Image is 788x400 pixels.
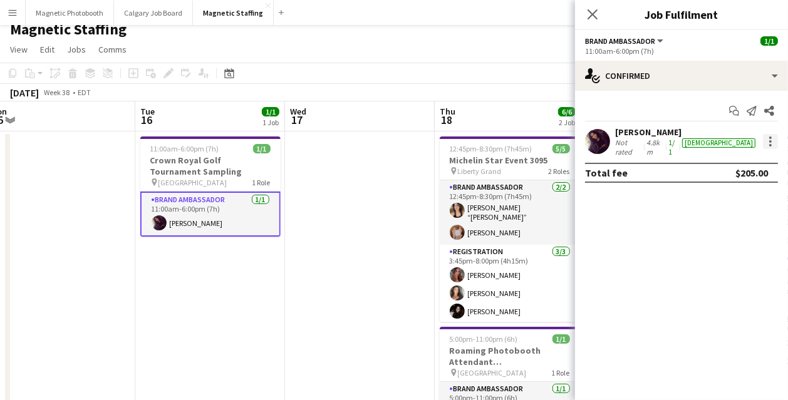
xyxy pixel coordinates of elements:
[158,178,227,187] span: [GEOGRAPHIC_DATA]
[262,107,279,116] span: 1/1
[615,126,758,138] div: [PERSON_NAME]
[290,106,306,117] span: Wed
[62,41,91,58] a: Jobs
[10,86,39,99] div: [DATE]
[458,167,502,176] span: Liberty Grand
[150,144,219,153] span: 11:00am-6:00pm (7h)
[10,44,28,55] span: View
[252,178,271,187] span: 1 Role
[288,113,306,127] span: 17
[41,88,73,97] span: Week 38
[98,44,127,55] span: Comms
[585,36,665,46] button: Brand Ambassador
[440,345,580,367] h3: Roaming Photobooth Attendant [GEOGRAPHIC_DATA]
[140,136,281,237] app-job-card: 11:00am-6:00pm (7h)1/1Crown Royal Golf Tournament Sampling [GEOGRAPHIC_DATA]1 RoleBrand Ambassado...
[78,88,91,97] div: EDT
[93,41,132,58] a: Comms
[668,138,675,156] app-skills-label: 1/1
[10,20,127,39] h1: Magnetic Staffing
[575,61,788,91] div: Confirmed
[558,107,576,116] span: 6/6
[559,118,578,127] div: 2 Jobs
[67,44,86,55] span: Jobs
[552,368,570,377] span: 1 Role
[458,368,527,377] span: [GEOGRAPHIC_DATA]
[440,136,580,322] app-job-card: 12:45pm-8:30pm (7h45m)5/5Michelin Star Event 3095 Liberty Grand2 RolesBrand Ambassador2/212:45pm-...
[585,167,628,179] div: Total fee
[682,138,755,148] div: [DEMOGRAPHIC_DATA]
[440,180,580,245] app-card-role: Brand Ambassador2/212:45pm-8:30pm (7h45m)[PERSON_NAME] “[PERSON_NAME]” [PERSON_NAME][PERSON_NAME]
[760,36,778,46] span: 1/1
[35,41,60,58] a: Edit
[5,41,33,58] a: View
[585,36,655,46] span: Brand Ambassador
[644,138,666,156] div: 4.8km
[438,113,455,127] span: 18
[114,1,193,25] button: Calgary Job Board
[140,106,155,117] span: Tue
[615,138,644,156] div: Not rated
[193,1,274,25] button: Magnetic Staffing
[26,1,114,25] button: Magnetic Photobooth
[262,118,279,127] div: 1 Job
[552,334,570,344] span: 1/1
[549,167,570,176] span: 2 Roles
[585,46,778,56] div: 11:00am-6:00pm (7h)
[138,113,155,127] span: 16
[140,155,281,177] h3: Crown Royal Golf Tournament Sampling
[440,245,580,324] app-card-role: Registration3/33:45pm-8:00pm (4h15m)[PERSON_NAME][PERSON_NAME][PERSON_NAME]
[552,144,570,153] span: 5/5
[440,155,580,166] h3: Michelin Star Event 3095
[140,192,281,237] app-card-role: Brand Ambassador1/111:00am-6:00pm (7h)[PERSON_NAME]
[253,144,271,153] span: 1/1
[40,44,54,55] span: Edit
[575,6,788,23] h3: Job Fulfilment
[450,334,518,344] span: 5:00pm-11:00pm (6h)
[440,106,455,117] span: Thu
[450,144,532,153] span: 12:45pm-8:30pm (7h45m)
[735,167,768,179] div: $205.00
